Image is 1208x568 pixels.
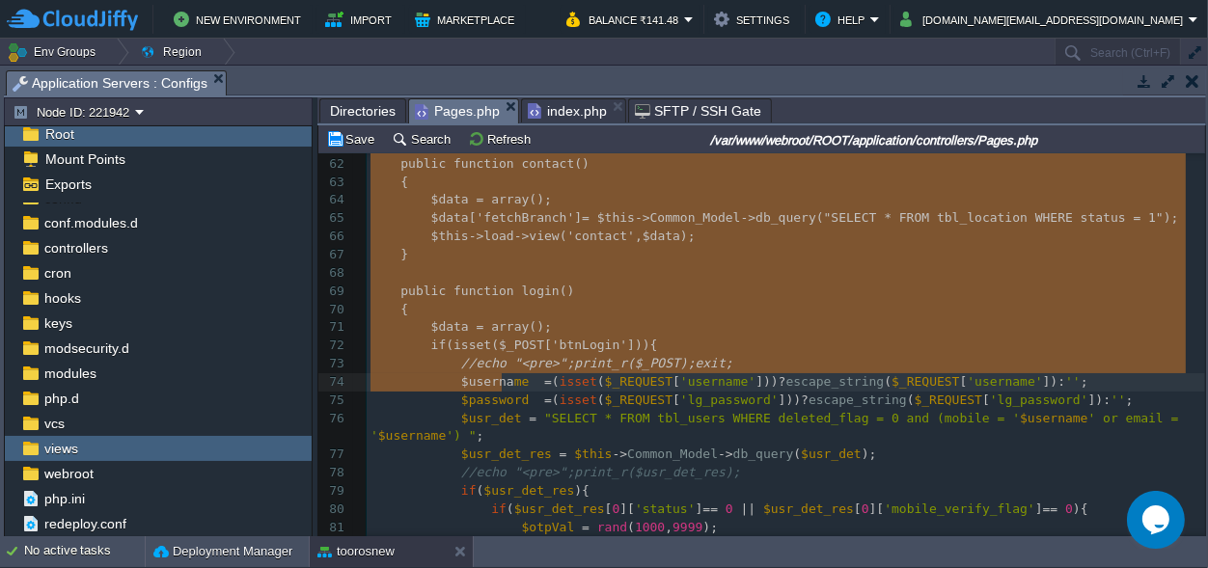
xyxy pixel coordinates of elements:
[318,355,349,373] div: 73
[461,446,552,461] span: $usr_det_res
[318,174,349,192] div: 63
[431,192,469,206] span: $data
[673,374,680,389] span: [
[824,210,1164,225] span: "SELECT * FROM tbl_location WHERE status = 1"
[522,284,560,298] span: login
[41,415,68,432] a: vcs
[318,209,349,228] div: 65
[982,392,990,407] span: [
[915,392,982,407] span: $_REQUEST
[673,392,680,407] span: [
[529,229,559,243] span: view
[597,392,605,407] span: (
[41,339,132,357] span: modsecurity.d
[522,156,575,171] span: contact
[605,374,673,389] span: $_REQUEST
[1164,210,1179,225] span: );
[566,8,684,31] button: Balance ₹141.48
[41,264,74,282] a: cron
[371,302,408,316] span: {
[318,446,349,464] div: 77
[153,542,292,561] button: Deployment Manager
[507,501,514,516] span: (
[741,210,756,225] span: ->
[1043,374,1065,389] span: ]):
[461,465,741,479] span: //echo "<pre>";print_r($usr_det_res);
[483,229,513,243] span: load
[1088,392,1111,407] span: ]):
[567,229,635,243] span: 'contact'
[544,411,1020,425] span: "SELECT * FROM tbl_users WHERE deleted_flag = 0 and (mobile = '
[605,392,673,407] span: $_REQUEST
[325,8,398,31] button: Import
[696,501,703,516] span: ]
[13,103,135,121] button: Node ID: 221942
[552,338,627,352] span: 'btnLogin'
[483,483,574,498] span: $usr_det_res
[318,500,349,519] div: 80
[491,338,499,352] span: (
[318,264,349,283] div: 68
[326,130,380,148] button: Save
[560,284,575,298] span: ()
[779,374,786,389] span: ?
[140,39,208,66] button: Region
[7,39,102,66] button: Env Groups
[318,337,349,355] div: 72
[317,542,395,561] button: toorosnew
[318,191,349,209] div: 64
[318,228,349,246] div: 66
[560,392,597,407] span: isset
[41,365,99,382] span: modules
[522,520,575,534] span: $otpVal
[529,319,551,334] span: ();
[378,428,446,443] span: $username
[491,284,513,298] span: ion
[801,446,862,461] span: $usr_det
[400,284,446,298] span: public
[330,99,396,122] span: Directories
[41,515,129,532] a: redeploy.conf
[431,319,469,334] span: $data
[892,374,959,389] span: $_REQUEST
[415,8,520,31] button: Marketplace
[469,210,477,225] span: [
[726,501,733,516] span: 0
[960,374,968,389] span: [
[461,392,529,407] span: $password
[900,8,1189,31] button: [DOMAIN_NAME][EMAIL_ADDRESS][DOMAIN_NAME]
[529,192,551,206] span: ();
[627,446,718,461] span: Common_Model
[499,338,544,352] span: $_POST
[1043,501,1058,516] span: ==
[643,229,680,243] span: $data
[41,390,82,407] span: php.d
[560,446,567,461] span: =
[755,374,778,389] span: ]))
[446,428,476,443] span: ') "
[41,214,141,231] span: conf.modules.d
[491,319,529,334] span: array
[431,229,469,243] span: $this
[400,156,446,171] span: public
[862,446,877,461] span: );
[544,392,552,407] span: =
[627,520,635,534] span: (
[612,446,627,461] span: ->
[477,319,484,334] span: =
[41,440,81,457] a: views
[884,374,892,389] span: (
[318,464,349,482] div: 78
[544,338,552,352] span: [
[582,520,590,534] span: =
[461,374,514,389] span: $userna
[574,483,590,498] span: ){
[635,99,761,122] span: SFTP / SSH Gate
[415,99,500,123] span: Pages.php
[41,490,88,507] span: php.ini
[815,8,870,31] button: Help
[702,520,718,534] span: );
[318,519,349,537] div: 81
